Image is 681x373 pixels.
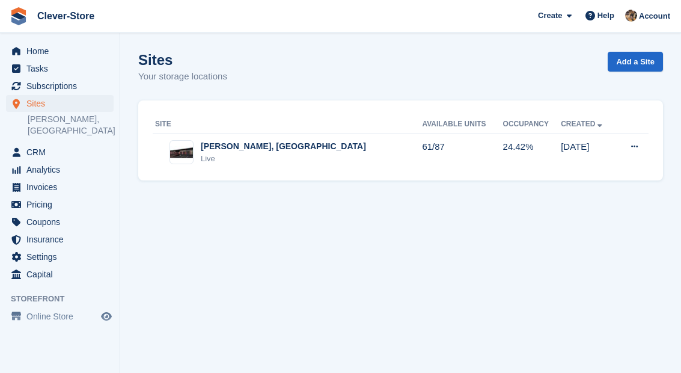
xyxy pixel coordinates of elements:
span: Online Store [26,308,99,325]
p: Your storage locations [138,70,227,84]
a: menu [6,214,114,230]
div: [PERSON_NAME], [GEOGRAPHIC_DATA] [201,140,366,153]
span: Insurance [26,231,99,248]
img: stora-icon-8386f47178a22dfd0bd8f6a31ec36ba5ce8667c1dd55bd0f319d3a0aa187defe.svg [10,7,28,25]
span: Help [597,10,614,22]
span: CRM [26,144,99,161]
a: menu [6,248,114,265]
span: Sites [26,95,99,112]
a: menu [6,95,114,112]
span: Settings [26,248,99,265]
a: Add a Site [608,52,663,72]
th: Occupancy [503,115,561,134]
a: menu [6,60,114,77]
span: Tasks [26,60,99,77]
a: Clever-Store [32,6,99,26]
th: Site [153,115,422,134]
a: menu [6,78,114,94]
span: Account [639,10,670,22]
div: Live [201,153,366,165]
a: Preview store [99,309,114,324]
span: Create [538,10,562,22]
a: menu [6,43,114,60]
span: Analytics [26,161,99,178]
td: 24.42% [503,134,561,171]
span: Capital [26,266,99,283]
a: [PERSON_NAME], [GEOGRAPHIC_DATA] [28,114,114,137]
a: menu [6,231,114,248]
h1: Sites [138,52,227,68]
span: Pricing [26,196,99,213]
a: menu [6,308,114,325]
a: menu [6,161,114,178]
a: menu [6,179,114,196]
span: Subscriptions [26,78,99,94]
td: [DATE] [561,134,616,171]
a: menu [6,266,114,283]
span: Coupons [26,214,99,230]
th: Available Units [422,115,502,134]
td: 61/87 [422,134,502,171]
a: menu [6,196,114,213]
a: Created [561,120,605,128]
a: menu [6,144,114,161]
span: Invoices [26,179,99,196]
span: Home [26,43,99,60]
img: Andy Mackinnon [625,10,637,22]
img: Image of Hamilton, Lanarkshire site [170,146,193,158]
span: Storefront [11,293,120,305]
